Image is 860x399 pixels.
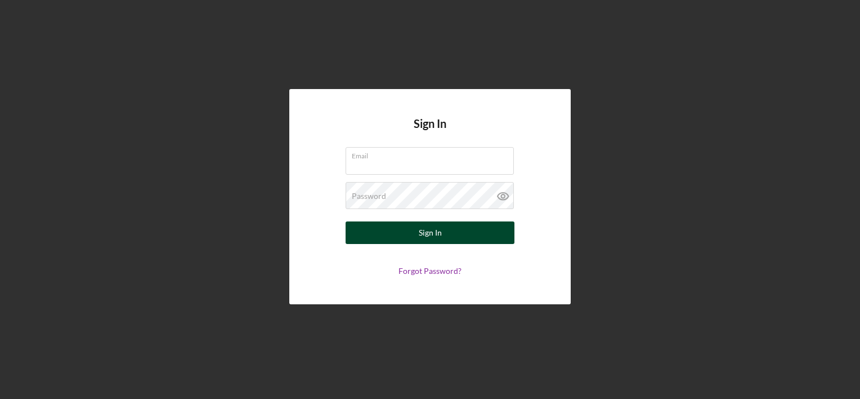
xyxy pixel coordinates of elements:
[352,192,386,201] label: Password
[352,148,514,160] label: Email
[414,117,446,147] h4: Sign In
[346,221,514,244] button: Sign In
[398,266,462,276] a: Forgot Password?
[419,221,442,244] div: Sign In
